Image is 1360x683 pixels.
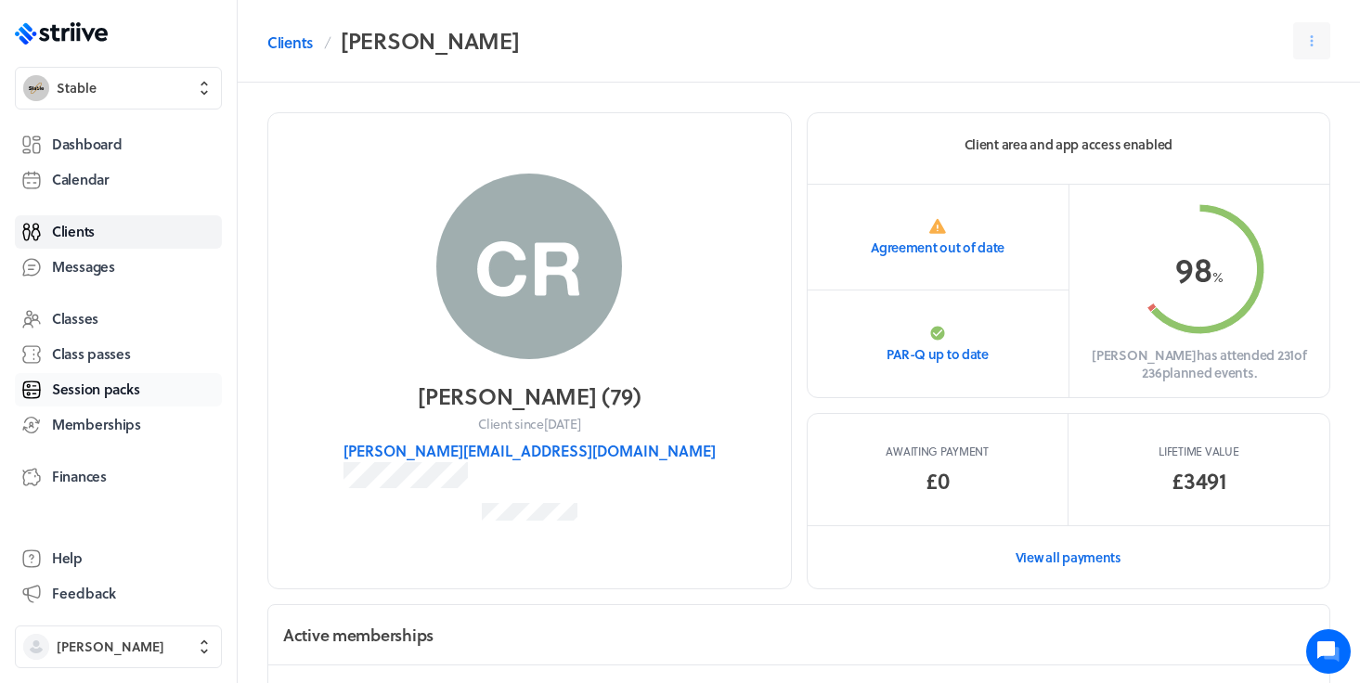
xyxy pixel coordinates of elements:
p: Lifetime value [1159,444,1238,458]
button: [PERSON_NAME][EMAIL_ADDRESS][DOMAIN_NAME] [343,440,716,462]
a: View all payments [808,525,1330,589]
span: Class passes [52,344,131,364]
span: Feedback [52,584,116,603]
p: Client since [DATE] [478,415,580,433]
nav: Breadcrumb [267,22,519,59]
a: Classes [15,303,222,336]
a: Class passes [15,338,222,371]
span: Clients [52,222,95,241]
a: Memberships [15,408,222,442]
img: Stable [23,75,49,101]
span: Finances [52,467,107,486]
input: Search articles [54,319,331,356]
button: Feedback [15,577,222,611]
span: [PERSON_NAME] [57,638,164,656]
span: ( 79 ) [602,380,641,412]
button: New conversation [29,216,343,253]
p: Agreement out of date [871,238,1004,257]
p: £3491 [1172,466,1226,496]
h2: We're here to help. Ask us anything! [28,123,343,183]
a: Finances [15,460,222,494]
a: Calendar [15,163,222,197]
span: Dashboard [52,135,122,154]
a: Clients [15,215,222,249]
span: New conversation [120,227,223,242]
p: Find an answer quickly [25,289,346,311]
a: Agreement out of date [808,185,1069,291]
span: Stable [57,79,97,97]
span: Classes [52,309,98,329]
span: Help [52,548,83,568]
iframe: gist-messenger-bubble-iframe [1306,629,1351,674]
span: Memberships [52,415,141,434]
a: Help [15,542,222,575]
span: Messages [52,257,115,277]
span: Calendar [52,170,110,189]
h1: Hi [PERSON_NAME] [28,90,343,120]
a: PAR-Q up to date [808,290,1069,397]
a: Session packs [15,373,222,406]
a: Clients [267,32,313,54]
p: Client area and app access enabled [965,135,1172,154]
button: [PERSON_NAME] [15,625,222,668]
button: StableStable [15,67,222,110]
h2: [PERSON_NAME] [341,22,519,59]
h2: Active memberships [283,624,434,647]
p: PAR-Q up to date [887,345,989,364]
a: Messages [15,251,222,284]
span: £0 [926,466,949,496]
h2: [PERSON_NAME] [418,381,641,411]
span: Awaiting payment [886,444,989,458]
span: 98 [1175,244,1211,293]
p: [PERSON_NAME] has attended 231 of 236 planned events. [1084,346,1315,382]
img: Chris Reddin [436,174,622,359]
span: % [1212,267,1224,287]
span: Session packs [52,380,139,399]
a: Dashboard [15,128,222,161]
